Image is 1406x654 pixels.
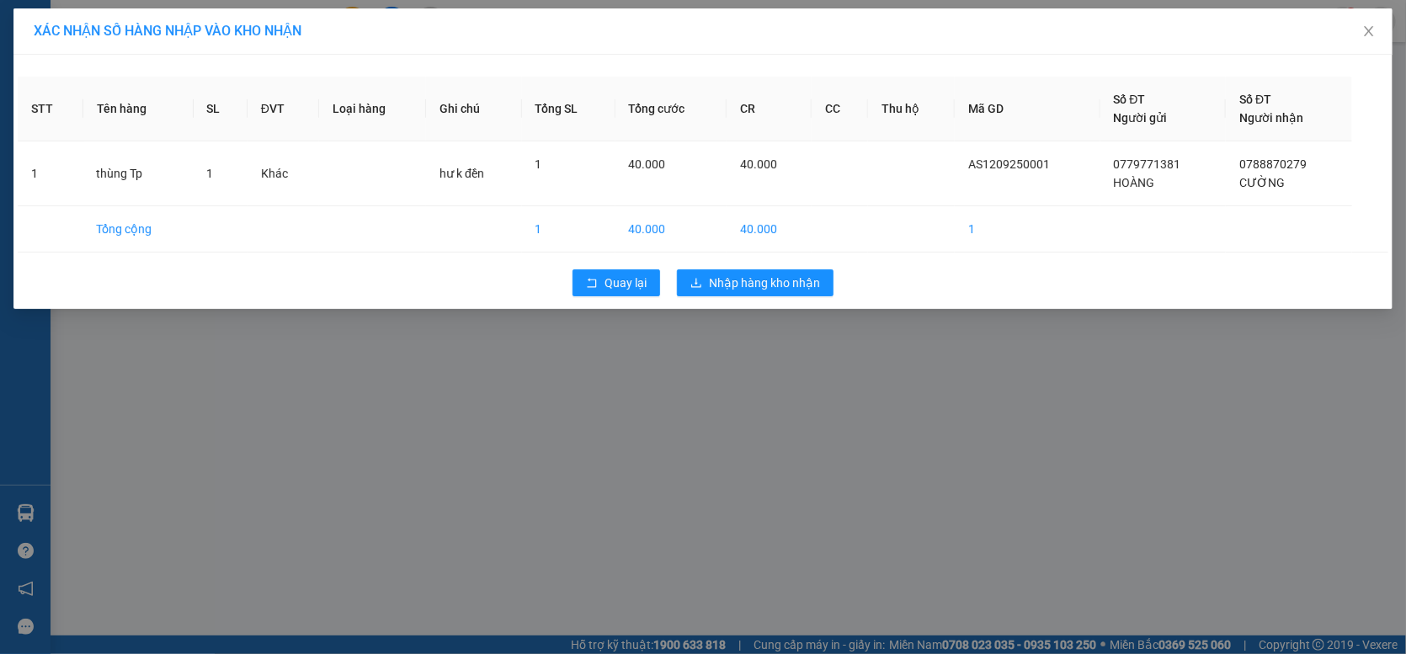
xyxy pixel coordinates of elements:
td: 1 [522,206,615,253]
th: CC [812,77,868,141]
span: 1 [207,167,214,180]
td: thùng Tp [83,141,194,206]
td: 40.000 [727,206,812,253]
th: Mã GD [955,77,1100,141]
th: Tổng SL [522,77,615,141]
span: Quay lại [604,274,647,292]
th: SL [194,77,248,141]
th: STT [18,77,83,141]
span: 1 [535,157,542,171]
span: HOÀNG [1114,176,1155,189]
span: 0779771381 [1114,157,1181,171]
span: Người gửi [1114,111,1168,125]
span: rollback [586,277,598,290]
td: 1 [955,206,1100,253]
span: 0788870279 [1239,157,1307,171]
td: 40.000 [615,206,727,253]
span: close [1362,24,1376,38]
th: Thu hộ [868,77,955,141]
button: downloadNhập hàng kho nhận [677,269,833,296]
td: Tổng cộng [83,206,194,253]
th: ĐVT [248,77,320,141]
span: 40.000 [629,157,666,171]
th: Tổng cước [615,77,727,141]
button: rollbackQuay lại [573,269,660,296]
span: XÁC NHẬN SỐ HÀNG NHẬP VÀO KHO NHẬN [34,23,301,39]
span: hư k đền [439,167,484,180]
span: Số ĐT [1114,93,1146,106]
span: download [690,277,702,290]
th: Tên hàng [83,77,194,141]
th: Loại hàng [319,77,426,141]
th: Ghi chú [426,77,521,141]
th: CR [727,77,812,141]
span: 40.000 [740,157,777,171]
button: Close [1345,8,1393,56]
td: 1 [18,141,83,206]
span: Người nhận [1239,111,1303,125]
span: AS1209250001 [968,157,1050,171]
span: Số ĐT [1239,93,1271,106]
td: Khác [248,141,320,206]
span: Nhập hàng kho nhận [709,274,820,292]
span: CƯỜNG [1239,176,1285,189]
